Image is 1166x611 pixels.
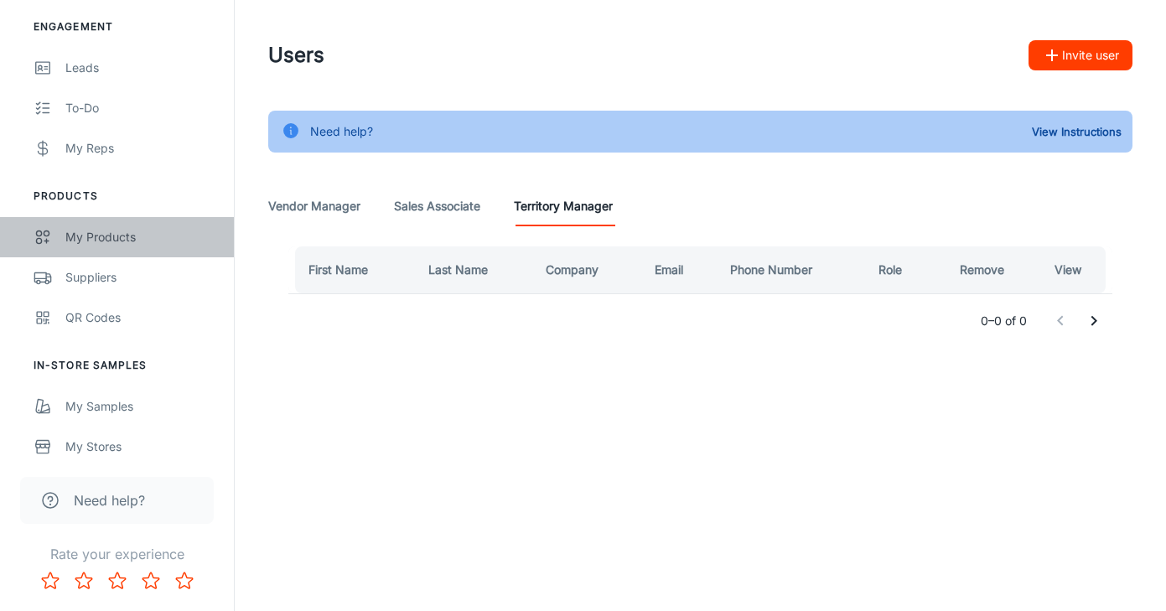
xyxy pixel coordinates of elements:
[1028,119,1126,144] button: View Instructions
[1030,246,1112,293] th: View
[981,312,1027,330] p: 0–0 of 0
[933,246,1030,293] th: Remove
[268,186,360,226] a: Vendor Manager
[717,246,865,293] th: Phone Number
[288,246,415,293] th: First Name
[65,397,217,416] div: My Samples
[310,116,373,148] div: Need help?
[514,186,613,226] a: Territory Manager
[65,59,217,77] div: Leads
[65,308,217,327] div: QR Codes
[865,246,934,293] th: Role
[65,99,217,117] div: To-do
[394,186,480,226] a: Sales Associate
[532,246,640,293] th: Company
[65,268,217,287] div: Suppliers
[65,139,217,158] div: My Reps
[1029,40,1132,70] button: Invite user
[65,228,217,246] div: My Products
[415,246,532,293] th: Last Name
[1077,304,1111,338] button: Go to next page
[268,40,324,70] h1: Users
[641,246,717,293] th: Email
